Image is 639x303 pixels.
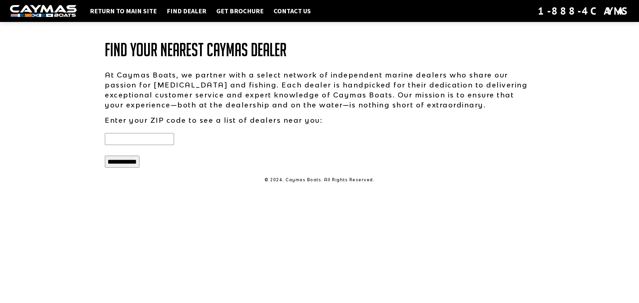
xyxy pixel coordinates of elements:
[538,4,629,18] div: 1-888-4CAYMAS
[105,177,534,183] p: © 2024. Caymas Boats. All Rights Reserved.
[270,7,314,15] a: Contact Us
[10,5,77,17] img: white-logo-c9c8dbefe5ff5ceceb0f0178aa75bf4bb51f6bca0971e226c86eb53dfe498488.png
[105,40,534,60] h1: Find Your Nearest Caymas Dealer
[87,7,160,15] a: Return to main site
[163,7,210,15] a: Find Dealer
[105,115,534,125] p: Enter your ZIP code to see a list of dealers near you:
[105,70,534,110] p: At Caymas Boats, we partner with a select network of independent marine dealers who share our pas...
[213,7,267,15] a: Get Brochure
